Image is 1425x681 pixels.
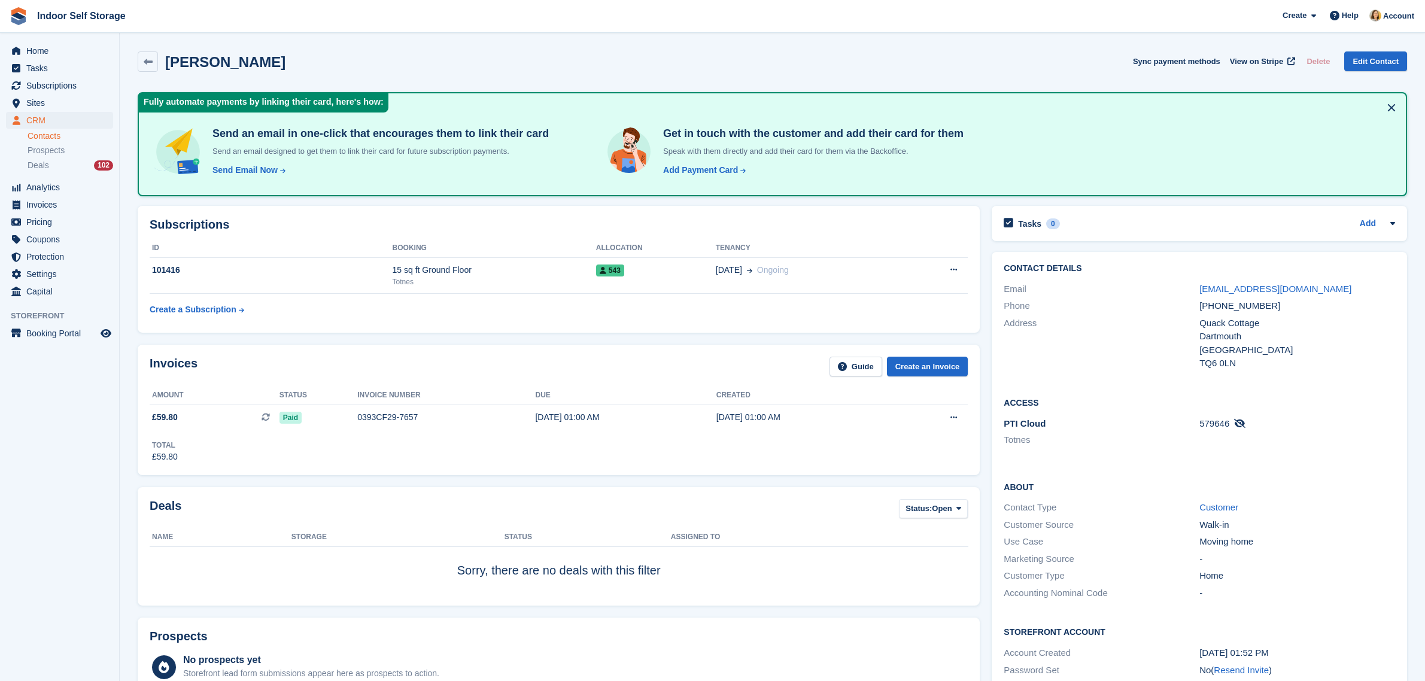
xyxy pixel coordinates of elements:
[6,325,113,342] a: menu
[1004,299,1199,313] div: Phone
[1211,665,1272,675] span: ( )
[6,283,113,300] a: menu
[1004,481,1395,492] h2: About
[150,630,208,643] h2: Prospects
[716,239,904,258] th: Tenancy
[716,386,897,405] th: Created
[1004,646,1199,660] div: Account Created
[658,127,964,141] h4: Get in touch with the customer and add their card for them
[1199,343,1395,357] div: [GEOGRAPHIC_DATA]
[26,179,98,196] span: Analytics
[716,411,897,424] div: [DATE] 01:00 AM
[279,386,357,405] th: Status
[150,239,393,258] th: ID
[1230,56,1283,68] span: View on Stripe
[6,214,113,230] a: menu
[28,130,113,142] a: Contacts
[28,160,49,171] span: Deals
[1004,586,1199,600] div: Accounting Nominal Code
[906,503,932,515] span: Status:
[1004,552,1199,566] div: Marketing Source
[183,653,439,667] div: No prospects yet
[1199,586,1395,600] div: -
[535,386,716,405] th: Due
[1199,552,1395,566] div: -
[1046,218,1060,229] div: 0
[208,127,549,141] h4: Send an email in one-click that encourages them to link their card
[1004,317,1199,370] div: Address
[1004,418,1046,428] span: PTI Cloud
[150,264,393,276] div: 101416
[150,499,181,521] h2: Deals
[11,310,119,322] span: Storefront
[6,42,113,59] a: menu
[1344,51,1407,71] a: Edit Contact
[1004,664,1199,677] div: Password Set
[150,299,244,321] a: Create a Subscription
[1004,518,1199,532] div: Customer Source
[1199,284,1351,294] a: [EMAIL_ADDRESS][DOMAIN_NAME]
[6,77,113,94] a: menu
[1199,317,1395,330] div: Quack Cottage
[604,127,654,176] img: get-in-touch-e3e95b6451f4e49772a6039d3abdde126589d6f45a760754adfa51be33bf0f70.svg
[291,528,505,547] th: Storage
[393,239,596,258] th: Booking
[1199,535,1395,549] div: Moving home
[150,303,236,316] div: Create a Subscription
[26,231,98,248] span: Coupons
[152,451,178,463] div: £59.80
[26,112,98,129] span: CRM
[357,411,535,424] div: 0393CF29-7657
[1199,418,1229,428] span: 579646
[1199,569,1395,583] div: Home
[139,93,388,113] div: Fully automate payments by linking their card, here's how:
[658,164,747,177] a: Add Payment Card
[1199,330,1395,343] div: Dartmouth
[28,159,113,172] a: Deals 102
[1199,664,1395,677] div: No
[208,145,549,157] p: Send an email designed to get them to link their card for future subscription payments.
[1199,518,1395,532] div: Walk-in
[6,196,113,213] a: menu
[6,95,113,111] a: menu
[1004,433,1199,447] li: Totnes
[26,60,98,77] span: Tasks
[1004,625,1395,637] h2: Storefront Account
[1225,51,1298,71] a: View on Stripe
[1018,218,1041,229] h2: Tasks
[6,179,113,196] a: menu
[26,196,98,213] span: Invoices
[1004,501,1199,515] div: Contact Type
[1199,299,1395,313] div: [PHONE_NUMBER]
[153,127,203,177] img: send-email-b5881ef4c8f827a638e46e229e590028c7e36e3a6c99d2365469aff88783de13.svg
[716,264,742,276] span: [DATE]
[899,499,968,519] button: Status: Open
[393,276,596,287] div: Totnes
[165,54,285,70] h2: [PERSON_NAME]
[1383,10,1414,22] span: Account
[1302,51,1335,71] button: Delete
[26,77,98,94] span: Subscriptions
[26,283,98,300] span: Capital
[505,528,671,547] th: Status
[6,248,113,265] a: menu
[1133,51,1220,71] button: Sync payment methods
[1199,357,1395,370] div: TQ6 0LN
[32,6,130,26] a: Indoor Self Storage
[26,248,98,265] span: Protection
[6,266,113,282] a: menu
[6,60,113,77] a: menu
[757,265,789,275] span: Ongoing
[28,145,65,156] span: Prospects
[183,667,439,680] div: Storefront lead form submissions appear here as prospects to action.
[1004,535,1199,549] div: Use Case
[6,112,113,129] a: menu
[1199,502,1238,512] a: Customer
[150,386,279,405] th: Amount
[212,164,278,177] div: Send Email Now
[1214,665,1269,675] a: Resend Invite
[150,357,198,376] h2: Invoices
[1342,10,1359,22] span: Help
[1369,10,1381,22] img: Emma Higgins
[150,528,291,547] th: Name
